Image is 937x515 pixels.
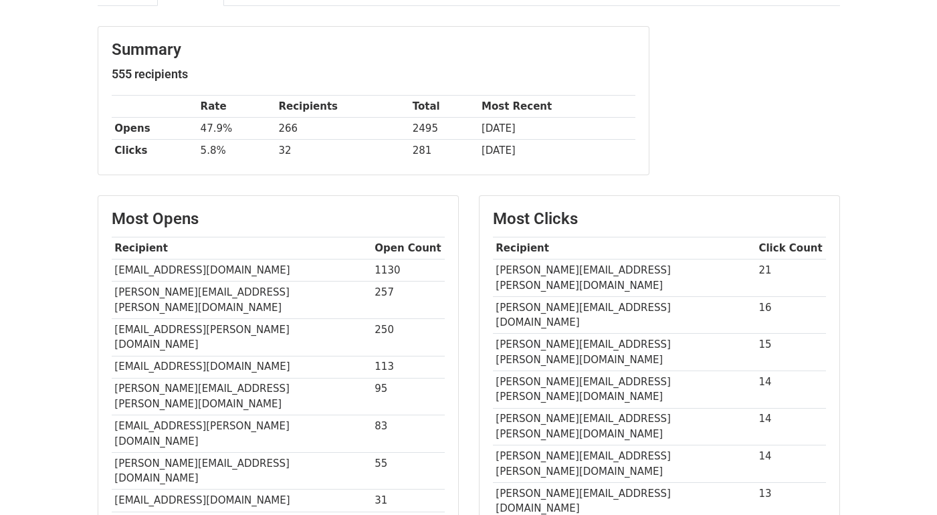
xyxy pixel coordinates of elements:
[372,260,445,282] td: 1130
[112,40,635,60] h3: Summary
[409,140,478,162] td: 281
[112,118,197,140] th: Opens
[756,296,826,334] td: 16
[112,140,197,162] th: Clicks
[112,415,372,453] td: [EMAIL_ADDRESS][PERSON_NAME][DOMAIN_NAME]
[756,237,826,260] th: Click Count
[112,67,635,82] h5: 555 recipients
[112,378,372,415] td: [PERSON_NAME][EMAIL_ADDRESS][PERSON_NAME][DOMAIN_NAME]
[197,118,276,140] td: 47.9%
[112,452,372,490] td: [PERSON_NAME][EMAIL_ADDRESS][DOMAIN_NAME]
[756,445,826,483] td: 14
[493,296,756,334] td: [PERSON_NAME][EMAIL_ADDRESS][DOMAIN_NAME]
[493,237,756,260] th: Recipient
[493,371,756,409] td: [PERSON_NAME][EMAIL_ADDRESS][PERSON_NAME][DOMAIN_NAME]
[493,445,756,483] td: [PERSON_NAME][EMAIL_ADDRESS][PERSON_NAME][DOMAIN_NAME]
[197,140,276,162] td: 5.8%
[276,96,409,118] th: Recipients
[372,318,445,356] td: 250
[112,318,372,356] td: [EMAIL_ADDRESS][PERSON_NAME][DOMAIN_NAME]
[112,237,372,260] th: Recipient
[478,140,635,162] td: [DATE]
[112,282,372,319] td: [PERSON_NAME][EMAIL_ADDRESS][PERSON_NAME][DOMAIN_NAME]
[756,408,826,445] td: 14
[493,334,756,371] td: [PERSON_NAME][EMAIL_ADDRESS][PERSON_NAME][DOMAIN_NAME]
[409,96,478,118] th: Total
[478,96,635,118] th: Most Recent
[478,118,635,140] td: [DATE]
[276,140,409,162] td: 32
[493,209,826,229] h3: Most Clicks
[276,118,409,140] td: 266
[112,356,372,378] td: [EMAIL_ADDRESS][DOMAIN_NAME]
[756,260,826,297] td: 21
[493,408,756,445] td: [PERSON_NAME][EMAIL_ADDRESS][PERSON_NAME][DOMAIN_NAME]
[372,282,445,319] td: 257
[409,118,478,140] td: 2495
[493,260,756,297] td: [PERSON_NAME][EMAIL_ADDRESS][PERSON_NAME][DOMAIN_NAME]
[372,415,445,453] td: 83
[756,334,826,371] td: 15
[372,452,445,490] td: 55
[756,371,826,409] td: 14
[372,378,445,415] td: 95
[197,96,276,118] th: Rate
[112,490,372,512] td: [EMAIL_ADDRESS][DOMAIN_NAME]
[870,451,937,515] iframe: Chat Widget
[372,490,445,512] td: 31
[112,209,445,229] h3: Most Opens
[372,356,445,378] td: 113
[112,260,372,282] td: [EMAIL_ADDRESS][DOMAIN_NAME]
[372,237,445,260] th: Open Count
